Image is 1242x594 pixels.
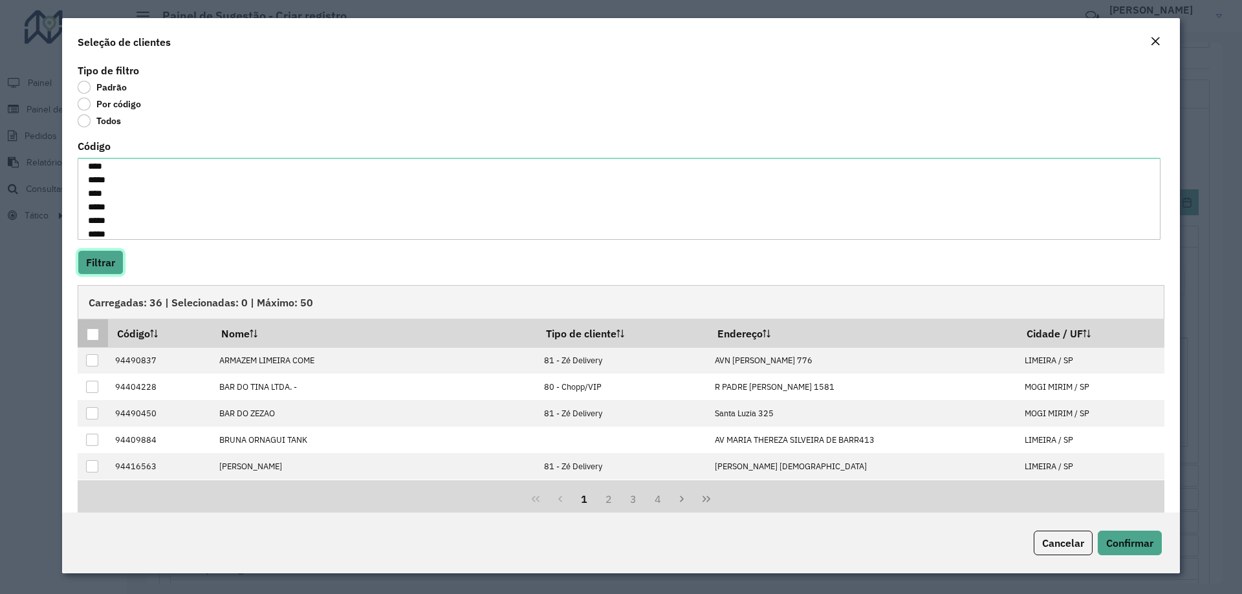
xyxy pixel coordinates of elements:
[670,487,694,511] button: Next Page
[78,63,139,78] label: Tipo de filtro
[708,400,1018,427] td: Santa Luzia 325
[213,319,537,347] th: Nome
[213,480,537,506] td: CB JUNDIAI COMERCIO DE ALIMENTOS LTDA
[621,487,646,511] button: 3
[213,400,537,427] td: BAR DO ZEZAO
[213,347,537,374] td: ARMAZEM LIMEIRA COME
[213,427,537,453] td: BRUNA ORNAGUI TANK
[1042,536,1084,549] span: Cancelar
[708,347,1018,374] td: AVN [PERSON_NAME] 776
[537,374,708,400] td: 80 - Chopp/VIP
[708,453,1018,480] td: [PERSON_NAME] [DEMOGRAPHIC_DATA]
[108,427,212,453] td: 94409884
[1098,531,1162,555] button: Confirmar
[108,480,212,506] td: 94421606
[1106,536,1153,549] span: Confirmar
[78,138,111,154] label: Código
[108,400,212,427] td: 94490450
[537,400,708,427] td: 81 - Zé Delivery
[108,319,212,347] th: Código
[694,487,719,511] button: Last Page
[537,319,708,347] th: Tipo de cliente
[1018,319,1164,347] th: Cidade / UF
[78,285,1164,319] div: Carregadas: 36 | Selecionadas: 0 | Máximo: 50
[1018,453,1164,480] td: LIMEIRA / SP
[572,487,597,511] button: 1
[708,427,1018,453] td: AV MARIA THEREZA SILVEIRA DE BARR413
[108,374,212,400] td: 94404228
[1146,34,1164,50] button: Close
[78,34,171,50] h4: Seleção de clientes
[1018,374,1164,400] td: MOGI MIRIM / SP
[1150,36,1160,47] em: Fechar
[1018,480,1164,506] td: /
[78,250,124,275] button: Filtrar
[646,487,670,511] button: 4
[708,374,1018,400] td: R PADRE [PERSON_NAME] 1581
[108,453,212,480] td: 94416563
[708,319,1018,347] th: Endereço
[213,453,537,480] td: [PERSON_NAME]
[108,347,212,374] td: 94490837
[1018,427,1164,453] td: LIMEIRA / SP
[78,114,121,127] label: Todos
[78,98,141,111] label: Por código
[537,347,708,374] td: 81 - Zé Delivery
[537,480,708,506] td: 80 - Chopp/VIP
[537,453,708,480] td: 81 - Zé Delivery
[213,374,537,400] td: BAR DO TINA LTDA. -
[1018,400,1164,427] td: MOGI MIRIM / SP
[1018,347,1164,374] td: LIMEIRA / SP
[596,487,621,511] button: 2
[1034,531,1093,555] button: Cancelar
[78,81,127,94] label: Padrão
